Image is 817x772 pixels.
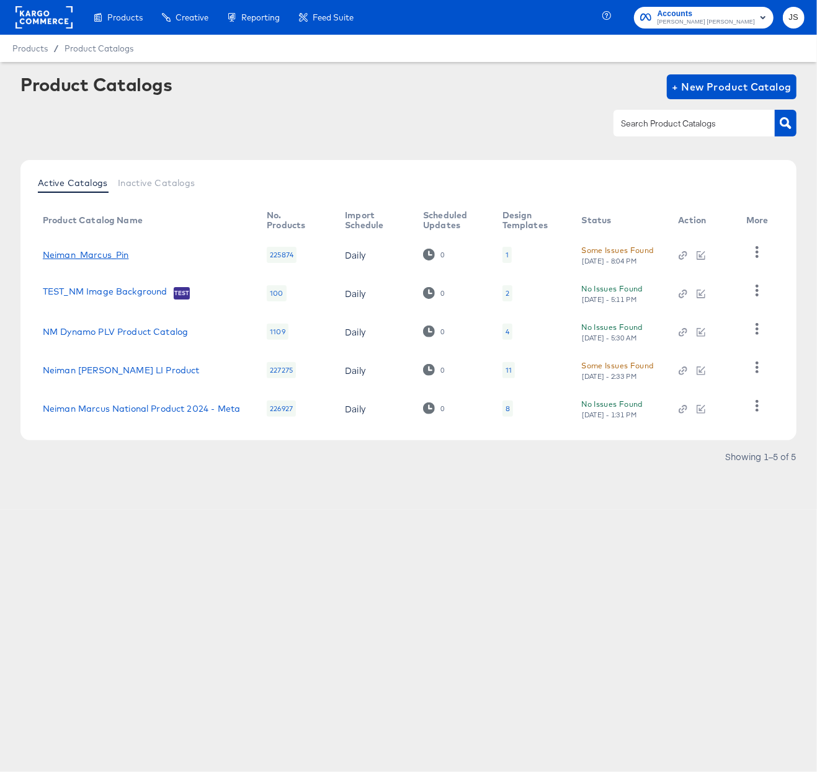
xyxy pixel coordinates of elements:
[502,247,512,263] div: 1
[506,250,509,260] div: 1
[174,288,190,298] span: Test
[43,250,129,260] a: Neiman_Marcus_Pin
[502,210,557,230] div: Design Templates
[423,249,445,260] div: 0
[267,362,296,378] div: 227275
[440,289,445,298] div: 0
[118,178,195,188] span: Inactive Catalogs
[38,178,108,188] span: Active Catalogs
[241,12,280,22] span: Reporting
[335,236,413,274] td: Daily
[20,74,172,94] div: Product Catalogs
[658,7,755,20] span: Accounts
[43,215,143,225] div: Product Catalog Name
[423,402,445,414] div: 0
[502,285,512,301] div: 2
[43,404,240,414] a: Neiman Marcus National Product 2024 - Meta
[788,11,800,25] span: JS
[618,117,751,131] input: Search Product Catalogs
[12,43,48,53] span: Products
[335,313,413,351] td: Daily
[582,244,654,257] div: Some Issues Found
[725,452,797,461] div: Showing 1–5 of 5
[502,362,515,378] div: 11
[335,351,413,389] td: Daily
[506,288,509,298] div: 2
[423,326,445,337] div: 0
[502,401,513,417] div: 8
[506,327,509,337] div: 4
[669,206,737,236] th: Action
[107,12,143,22] span: Products
[43,327,188,337] a: NM Dynamo PLV Product Catalog
[672,78,792,95] span: + New Product Catalog
[267,210,320,230] div: No. Products
[783,7,805,29] button: JS
[506,365,512,375] div: 11
[582,257,638,265] div: [DATE] - 8:04 PM
[267,285,286,301] div: 100
[736,206,784,236] th: More
[502,324,512,340] div: 4
[440,366,445,375] div: 0
[267,324,288,340] div: 1109
[582,244,654,265] button: Some Issues Found[DATE] - 8:04 PM
[506,404,510,414] div: 8
[48,43,65,53] span: /
[440,404,445,413] div: 0
[313,12,354,22] span: Feed Suite
[267,401,296,417] div: 226927
[335,274,413,313] td: Daily
[658,17,755,27] span: [PERSON_NAME] [PERSON_NAME]
[440,327,445,336] div: 0
[267,247,297,263] div: 225874
[440,251,445,259] div: 0
[43,365,200,375] a: Neiman [PERSON_NAME] LI Product
[423,210,478,230] div: Scheduled Updates
[582,359,654,381] button: Some Issues Found[DATE] - 2:33 PM
[667,74,797,99] button: + New Product Catalog
[572,206,669,236] th: Status
[335,389,413,428] td: Daily
[176,12,208,22] span: Creative
[582,372,638,381] div: [DATE] - 2:33 PM
[634,7,774,29] button: Accounts[PERSON_NAME] [PERSON_NAME]
[423,364,445,376] div: 0
[65,43,133,53] a: Product Catalogs
[423,287,445,299] div: 0
[43,286,167,299] a: TEST_NM Image Background
[345,210,398,230] div: Import Schedule
[582,359,654,372] div: Some Issues Found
